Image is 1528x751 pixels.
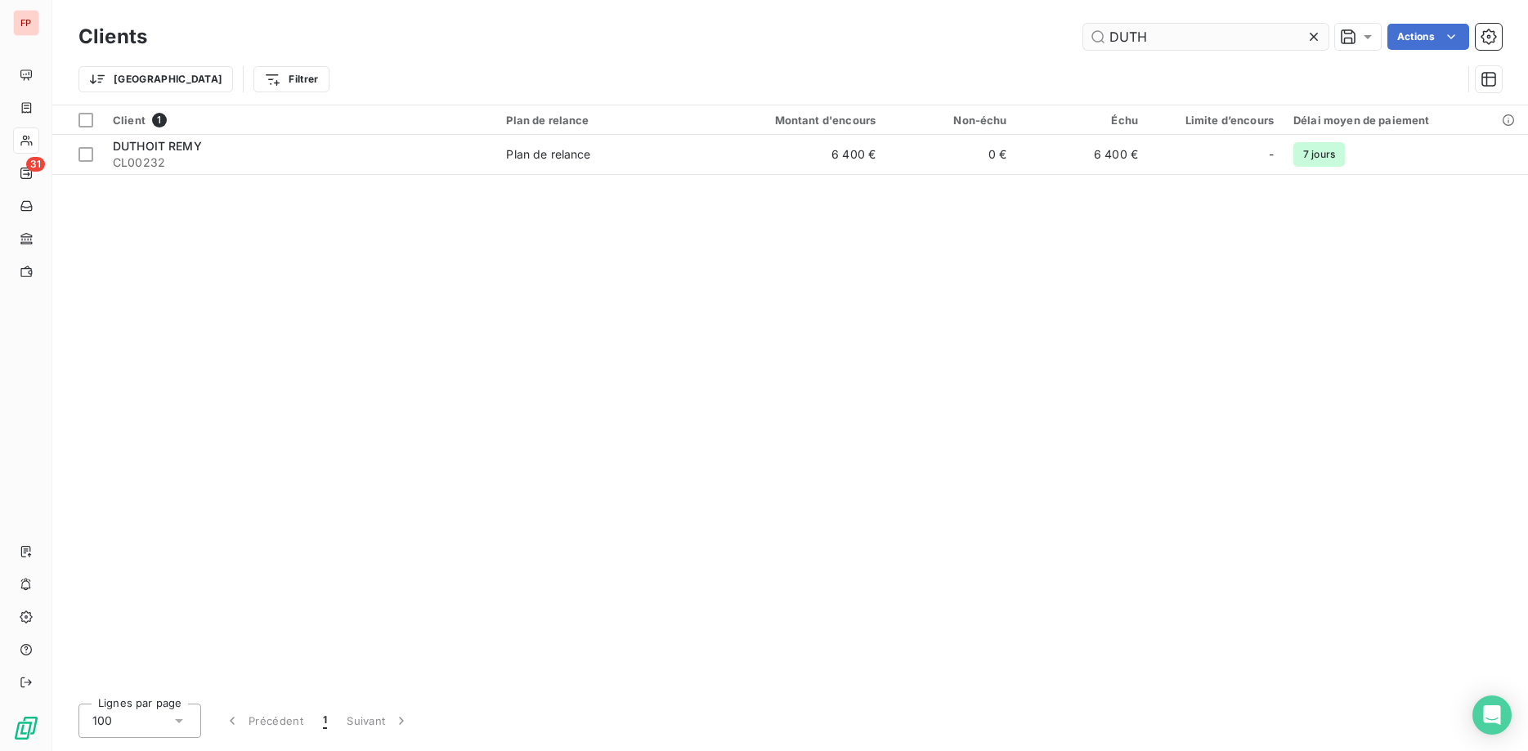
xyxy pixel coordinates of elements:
span: 1 [152,113,167,127]
span: 31 [26,157,45,172]
td: 0 € [885,135,1016,174]
h3: Clients [78,22,147,51]
span: - [1269,146,1274,163]
td: 6 400 € [710,135,885,174]
span: 1 [323,713,327,729]
button: Actions [1387,24,1469,50]
div: Limite d’encours [1158,114,1274,127]
span: DUTHOIT REMY [113,139,202,153]
button: Précédent [214,704,313,738]
input: Rechercher [1083,24,1329,50]
div: FP [13,10,39,36]
div: Non-échu [895,114,1006,127]
span: Client [113,114,146,127]
button: [GEOGRAPHIC_DATA] [78,66,233,92]
img: Logo LeanPay [13,715,39,741]
div: Délai moyen de paiement [1293,114,1518,127]
button: 1 [313,704,337,738]
td: 6 400 € [1017,135,1148,174]
button: Filtrer [253,66,329,92]
div: Open Intercom Messenger [1472,695,1512,735]
div: Échu [1027,114,1138,127]
div: Plan de relance [506,146,590,163]
span: 7 jours [1293,142,1345,167]
div: Plan de relance [506,114,700,127]
span: CL00232 [113,154,486,171]
button: Suivant [337,704,419,738]
div: Montant d'encours [719,114,876,127]
span: 100 [92,713,112,729]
